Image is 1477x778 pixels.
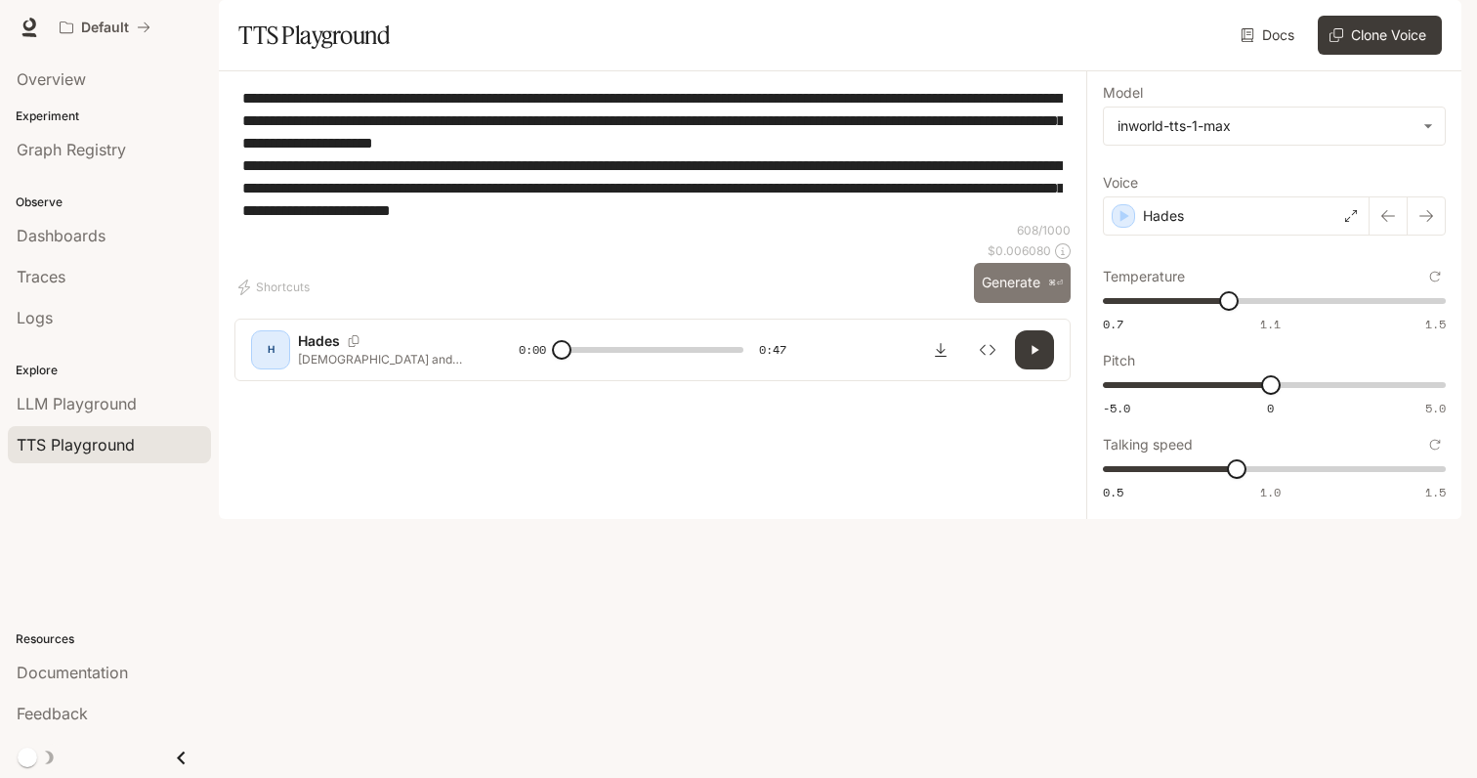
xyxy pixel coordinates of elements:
[1118,116,1414,136] div: inworld-tts-1-max
[234,272,317,303] button: Shortcuts
[1260,316,1281,332] span: 1.1
[1103,400,1130,416] span: -5.0
[1237,16,1302,55] a: Docs
[298,351,472,367] p: [DEMOGRAPHIC_DATA] and gentlemen, welcome to the highlights of the fourth annual meeting of the S...
[1425,400,1446,416] span: 5.0
[1424,434,1446,455] button: Reset to default
[1103,438,1193,452] p: Talking speed
[759,340,786,360] span: 0:47
[298,331,340,351] p: Hades
[1260,484,1281,500] span: 1.0
[1143,206,1184,226] p: Hades
[255,334,286,366] div: H
[81,20,129,36] p: Default
[1103,316,1123,332] span: 0.7
[1103,270,1185,283] p: Temperature
[974,263,1071,303] button: Generate⌘⏎
[968,330,1007,369] button: Inspect
[1103,86,1143,100] p: Model
[1104,108,1445,145] div: inworld-tts-1-max
[1425,484,1446,500] span: 1.5
[1017,222,1071,238] p: 608 / 1000
[921,330,960,369] button: Download audio
[1103,176,1138,190] p: Voice
[1103,354,1135,367] p: Pitch
[1318,16,1442,55] button: Clone Voice
[238,16,390,55] h1: TTS Playground
[1103,484,1123,500] span: 0.5
[340,335,367,347] button: Copy Voice ID
[51,8,159,47] button: All workspaces
[519,340,546,360] span: 0:00
[1424,266,1446,287] button: Reset to default
[1267,400,1274,416] span: 0
[1048,278,1063,289] p: ⌘⏎
[1425,316,1446,332] span: 1.5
